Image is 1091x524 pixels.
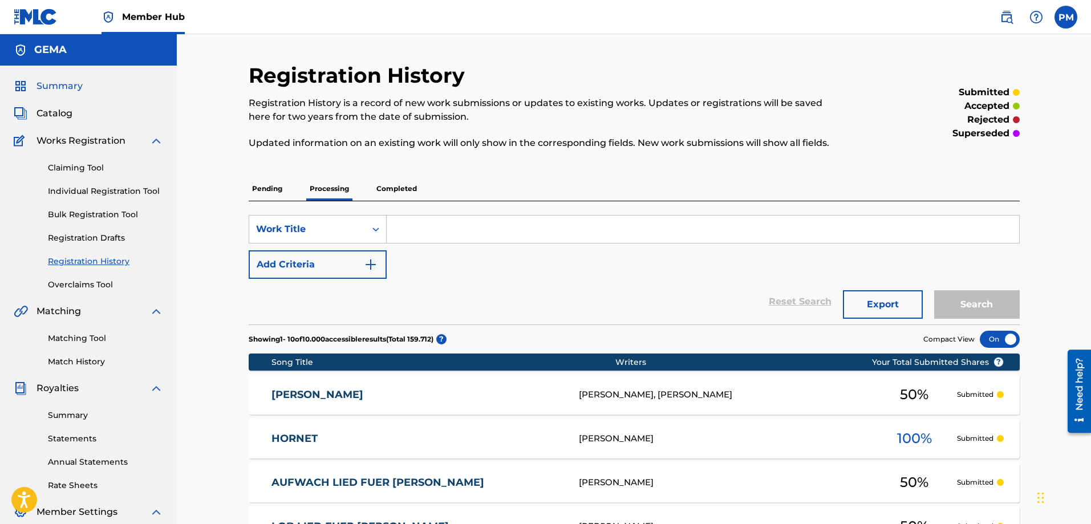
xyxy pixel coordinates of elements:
img: Catalog [14,107,27,120]
p: submitted [959,86,1009,99]
span: Member Settings [36,505,117,519]
a: [PERSON_NAME] [271,388,563,401]
img: MLC Logo [14,9,58,25]
img: expand [149,134,163,148]
img: Top Rightsholder [102,10,115,24]
button: Add Criteria [249,250,387,279]
iframe: Chat Widget [1034,469,1091,524]
p: Showing 1 - 10 of 10.000 accessible results (Total 159.712 ) [249,334,433,344]
a: Claiming Tool [48,162,163,174]
img: expand [149,304,163,318]
span: 100 % [897,428,932,449]
img: Summary [14,79,27,93]
span: Compact View [923,334,975,344]
div: [PERSON_NAME] [579,432,872,445]
div: User Menu [1055,6,1077,29]
p: superseded [952,127,1009,140]
span: Your Total Submitted Shares [872,356,1004,368]
p: Submitted [957,433,993,444]
a: Registration History [48,255,163,267]
a: Statements [48,433,163,445]
img: expand [149,381,163,395]
a: Matching Tool [48,332,163,344]
span: ? [436,334,447,344]
a: Summary [48,409,163,421]
p: rejected [967,113,1009,127]
span: 50 % [900,384,928,405]
span: Royalties [36,381,79,395]
a: SummarySummary [14,79,83,93]
p: Processing [306,177,352,201]
a: Rate Sheets [48,480,163,491]
span: Member Hub [122,10,185,23]
p: Pending [249,177,286,201]
div: Chat-Widget [1034,469,1091,524]
span: ? [994,358,1003,367]
p: Submitted [957,477,993,488]
img: Accounts [14,43,27,57]
form: Search Form [249,215,1020,324]
h5: GEMA [34,43,67,56]
img: expand [149,505,163,519]
img: Works Registration [14,134,29,148]
a: CatalogCatalog [14,107,72,120]
p: Completed [373,177,420,201]
img: 9d2ae6d4665cec9f34b9.svg [364,258,378,271]
button: Export [843,290,923,319]
a: Registration Drafts [48,232,163,244]
div: Work Title [256,222,359,236]
a: Annual Statements [48,456,163,468]
p: Registration History is a record of new work submissions or updates to existing works. Updates or... [249,96,842,124]
img: Member Settings [14,505,27,519]
span: Catalog [36,107,72,120]
div: Ziehen [1037,481,1044,515]
span: Summary [36,79,83,93]
a: Match History [48,356,163,368]
div: Song Title [271,356,615,368]
iframe: Resource Center [1059,346,1091,437]
a: Bulk Registration Tool [48,209,163,221]
div: Writers [615,356,909,368]
p: Updated information on an existing work will only show in the corresponding fields. New work subm... [249,136,842,150]
h2: Registration History [249,63,471,88]
a: Public Search [995,6,1018,29]
img: search [1000,10,1013,24]
a: HORNET [271,432,563,445]
a: Individual Registration Tool [48,185,163,197]
div: Help [1025,6,1048,29]
img: help [1029,10,1043,24]
a: AUFWACH LIED FUER [PERSON_NAME] [271,476,563,489]
p: accepted [964,99,1009,113]
p: Submitted [957,389,993,400]
div: [PERSON_NAME] [579,476,872,489]
span: 50 % [900,472,928,493]
div: [PERSON_NAME], [PERSON_NAME] [579,388,872,401]
span: Matching [36,304,81,318]
span: Works Registration [36,134,125,148]
a: Overclaims Tool [48,279,163,291]
img: Royalties [14,381,27,395]
img: Matching [14,304,28,318]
